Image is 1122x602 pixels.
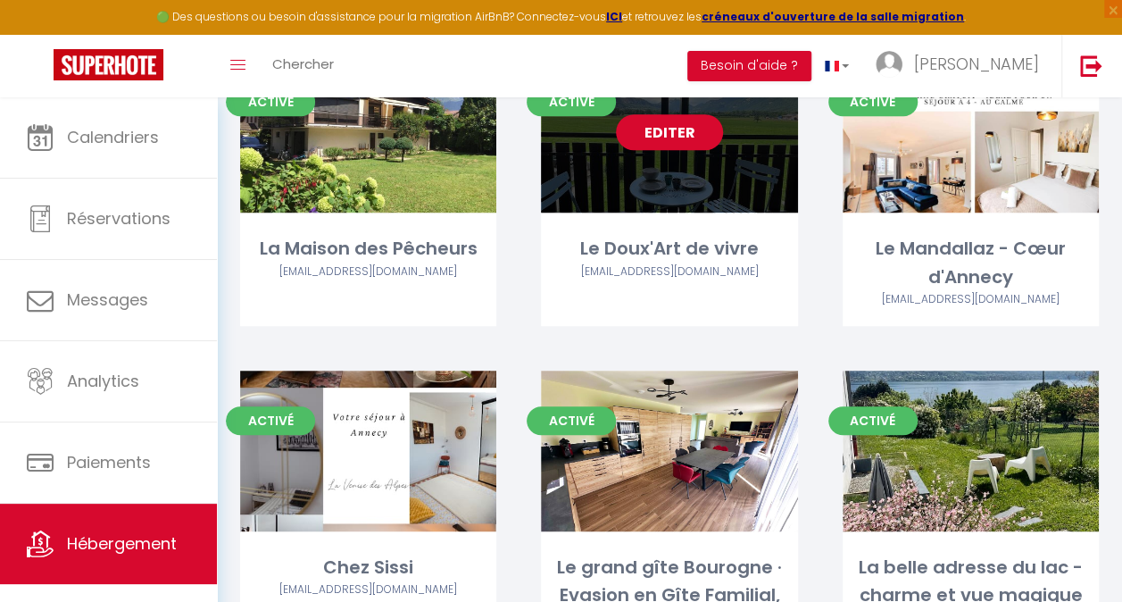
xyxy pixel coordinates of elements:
span: [PERSON_NAME] [914,53,1039,75]
span: Activé [527,88,616,116]
img: Super Booking [54,49,163,80]
span: Calendriers [67,126,159,148]
span: Activé [226,406,315,435]
span: Chercher [272,54,334,73]
div: La Maison des Pêcheurs [240,235,496,263]
a: Editer [616,114,723,150]
div: Airbnb [240,263,496,280]
span: Activé [527,406,616,435]
img: ... [876,51,902,78]
div: Airbnb [240,581,496,598]
span: Activé [828,406,918,435]
span: Analytics [67,370,139,392]
span: Messages [67,288,148,311]
span: Réservations [67,207,170,230]
img: logout [1080,54,1102,77]
div: Le Mandallaz - Cœur d'Annecy [843,235,1099,291]
div: Chez Sissi [240,554,496,581]
a: ICI [606,9,622,24]
div: Le Doux'Art de vivre [541,235,797,263]
a: Chercher [259,35,347,97]
span: Activé [226,88,315,116]
a: créneaux d'ouverture de la salle migration [702,9,964,24]
a: ... [PERSON_NAME] [862,35,1061,97]
button: Ouvrir le widget de chat LiveChat [14,7,68,61]
div: Airbnb [541,263,797,280]
iframe: Chat [1046,522,1109,589]
div: Airbnb [843,291,1099,308]
span: Activé [828,88,918,116]
span: Paiements [67,451,151,473]
span: Hébergement [67,532,177,555]
button: Besoin d'aide ? [687,51,811,81]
